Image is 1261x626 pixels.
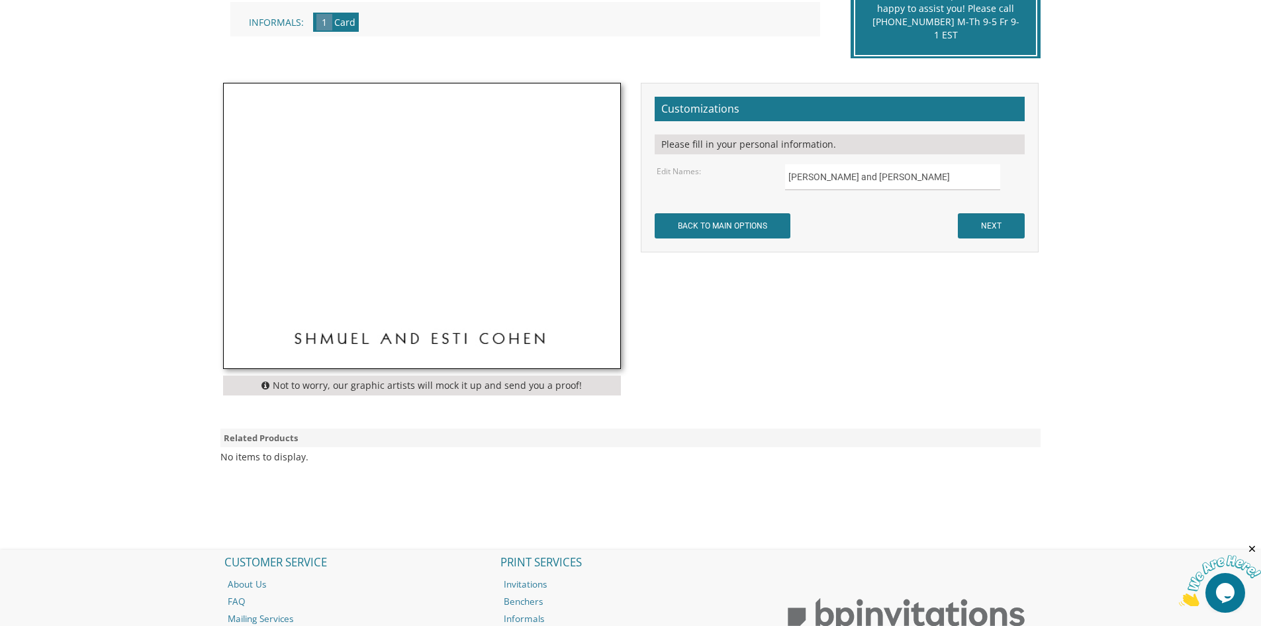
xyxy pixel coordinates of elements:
a: FAQ [218,593,492,610]
div: Related Products [220,429,1041,448]
h2: Customizations [655,97,1025,122]
span: Card [334,16,355,28]
a: Invitations [494,576,768,593]
a: About Us [218,576,492,593]
label: Edit Names: [657,166,701,177]
span: 1 [316,14,332,30]
a: Benchers [494,593,768,610]
input: NEXT [958,213,1025,238]
span: Informals: [249,16,304,28]
img: style-8-thumb.jpg [224,83,620,368]
h2: CUSTOMER SERVICE [218,550,492,575]
input: BACK TO MAIN OPTIONS [655,213,790,238]
div: Not to worry, our graphic artists will mock it up and send you a proof! [223,376,621,395]
div: No items to display. [220,450,308,464]
div: Please fill in your personal information. [655,134,1025,154]
iframe: chat widget [1179,543,1261,606]
h2: PRINT SERVICES [494,550,768,575]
